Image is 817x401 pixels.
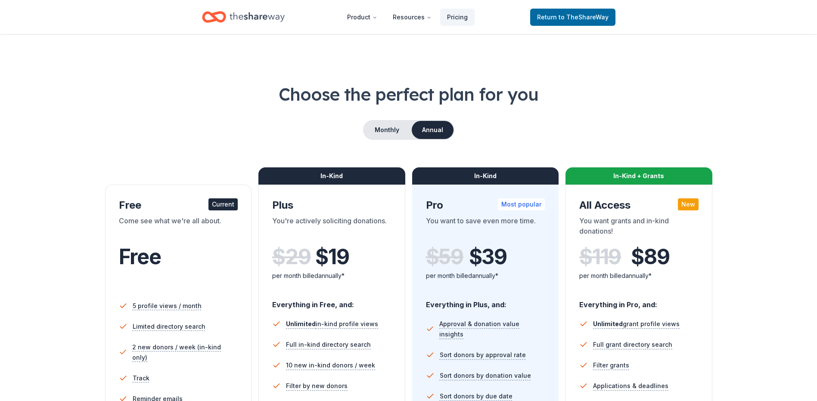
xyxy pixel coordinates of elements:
div: You want grants and in-kind donations! [579,216,699,240]
div: Everything in Pro, and: [579,292,699,310]
span: in-kind profile views [286,320,378,327]
div: In-Kind [258,167,405,185]
span: Full grant directory search [593,339,672,350]
a: Home [202,7,285,27]
span: 10 new in-kind donors / week [286,360,375,370]
span: to TheShareWay [559,13,609,21]
div: Everything in Plus, and: [426,292,545,310]
h1: Choose the perfect plan for you [34,82,783,106]
nav: Main [340,7,475,27]
a: Returnto TheShareWay [530,9,615,26]
span: Return [537,12,609,22]
span: Approval & donation value insights [439,319,545,339]
span: Track [133,373,149,383]
span: grant profile views [593,320,680,327]
div: You want to save even more time. [426,216,545,240]
button: Annual [412,121,454,139]
div: Most popular [498,198,545,210]
span: Limited directory search [133,321,205,332]
span: $ 39 [469,245,507,269]
div: New [678,198,699,210]
div: per month billed annually* [272,271,391,281]
button: Monthly [364,121,410,139]
div: In-Kind [412,167,559,185]
span: Filter by new donors [286,381,348,391]
span: Unlimited [593,320,623,327]
div: Plus [272,198,391,212]
div: Free [119,198,238,212]
span: Sort donors by approval rate [440,350,526,360]
div: Everything in Free, and: [272,292,391,310]
span: Free [119,244,161,269]
a: Pricing [440,9,475,26]
button: Resources [386,9,438,26]
span: $ 19 [315,245,349,269]
button: Product [340,9,384,26]
span: $ 89 [631,245,669,269]
span: Filter grants [593,360,629,370]
div: per month billed annually* [426,271,545,281]
span: Full in-kind directory search [286,339,371,350]
div: Current [208,198,238,210]
span: 2 new donors / week (in-kind only) [132,342,238,363]
div: per month billed annually* [579,271,699,281]
div: You're actively soliciting donations. [272,216,391,240]
span: Unlimited [286,320,316,327]
div: Come see what we're all about. [119,216,238,240]
div: All Access [579,198,699,212]
span: 5 profile views / month [133,301,202,311]
span: Sort donors by donation value [440,370,531,381]
div: Pro [426,198,545,212]
div: In-Kind + Grants [565,167,712,185]
span: Applications & deadlines [593,381,668,391]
